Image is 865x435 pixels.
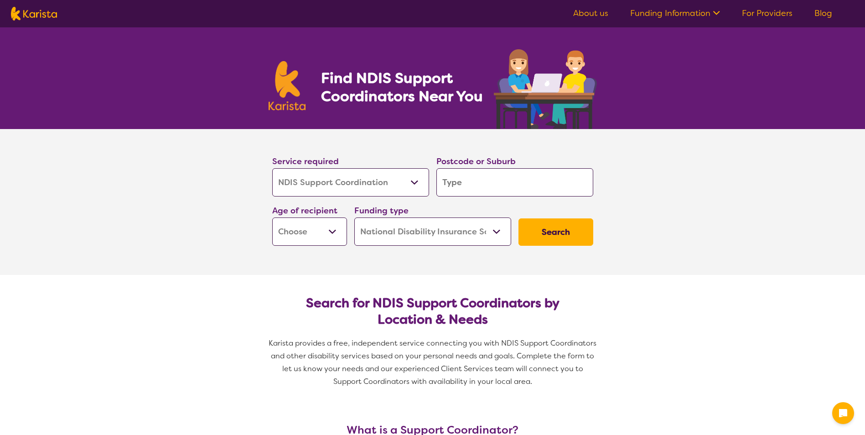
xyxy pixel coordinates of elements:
[272,205,337,216] label: Age of recipient
[354,205,409,216] label: Funding type
[742,8,792,19] a: For Providers
[436,156,516,167] label: Postcode or Suburb
[269,61,306,110] img: Karista logo
[280,295,586,328] h2: Search for NDIS Support Coordinators by Location & Needs
[518,218,593,246] button: Search
[436,168,593,197] input: Type
[630,8,720,19] a: Funding Information
[321,69,490,105] h1: Find NDIS Support Coordinators Near You
[494,49,597,129] img: support-coordination
[814,8,832,19] a: Blog
[272,156,339,167] label: Service required
[269,338,598,386] span: Karista provides a free, independent service connecting you with NDIS Support Coordinators and ot...
[11,7,57,21] img: Karista logo
[573,8,608,19] a: About us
